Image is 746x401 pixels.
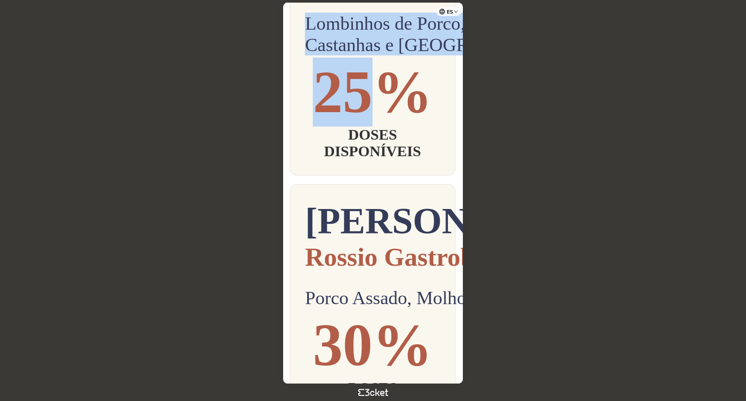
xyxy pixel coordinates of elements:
h1: [PERSON_NAME] [305,199,614,242]
p: 25% [305,58,440,127]
p: DOSES DISPONÍVEIS [305,127,440,160]
p: 30% [305,311,440,380]
p: Porco Assado, Molho de Iogurte e Parata [305,287,614,308]
h2: Rossio Gastrobar [305,242,614,272]
p: Lombinhos de Porco, Estufadinho de Castanhas e [GEOGRAPHIC_DATA] [305,13,614,55]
